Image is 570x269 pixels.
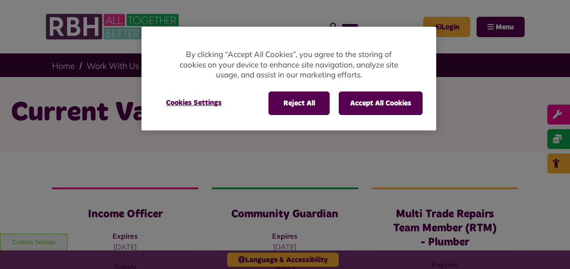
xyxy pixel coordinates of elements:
[155,91,233,114] button: Cookies Settings
[178,49,400,80] p: By clicking “Accept All Cookies”, you agree to the storing of cookies on your device to enhance s...
[141,27,436,130] div: Cookie banner
[339,91,423,115] button: Accept All Cookies
[141,27,436,130] div: Privacy
[268,91,330,115] button: Reject All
